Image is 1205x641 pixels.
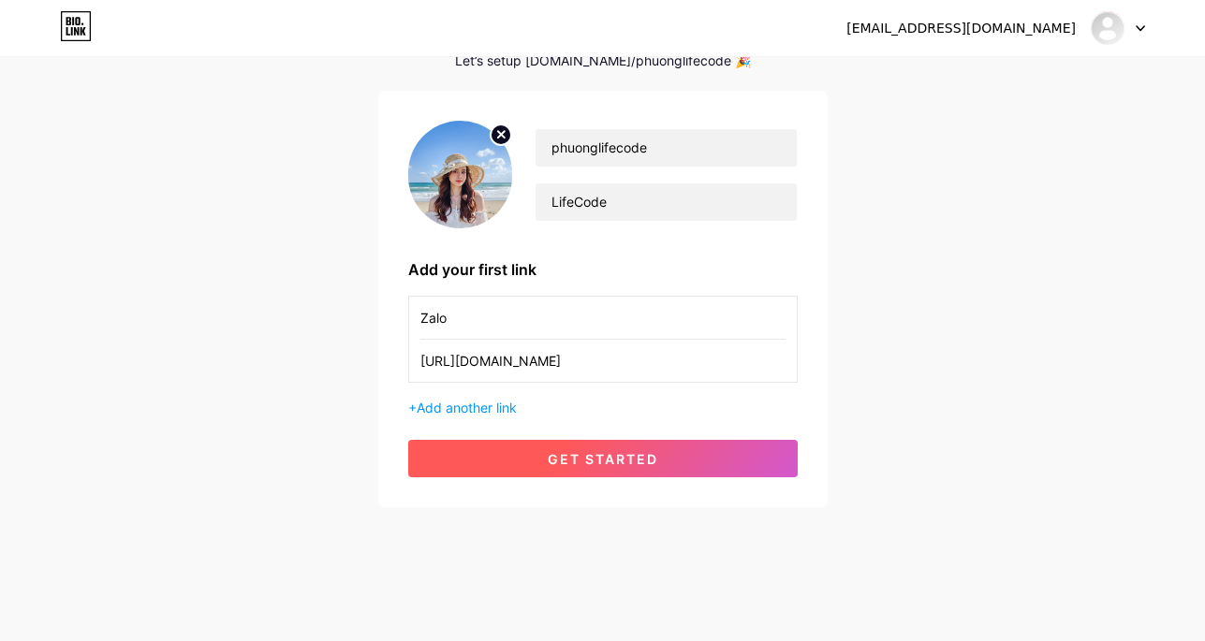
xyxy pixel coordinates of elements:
[408,121,513,228] img: profile pic
[548,451,658,467] span: get started
[1090,10,1125,46] img: phuonglifecode
[378,53,828,68] div: Let’s setup [DOMAIN_NAME]/phuonglifecode 🎉
[420,340,786,382] input: URL (https://instagram.com/yourname)
[536,183,796,221] input: bio
[408,398,798,417] div: +
[408,258,798,281] div: Add your first link
[846,19,1076,38] div: [EMAIL_ADDRESS][DOMAIN_NAME]
[420,297,786,339] input: Link name (My Instagram)
[408,440,798,477] button: get started
[536,129,796,167] input: Your name
[417,400,517,415] span: Add another link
